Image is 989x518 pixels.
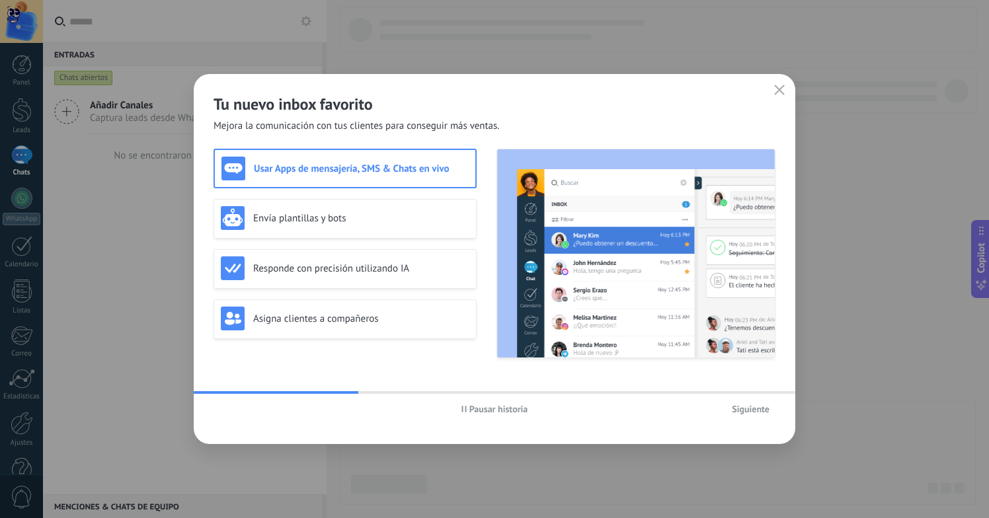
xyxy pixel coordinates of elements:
span: Siguiente [732,404,770,414]
h2: Tu nuevo inbox favorito [214,94,775,114]
h3: Responde con precisión utilizando IA [253,262,469,275]
h3: Envía plantillas y bots [253,212,469,225]
h3: Asigna clientes a compañeros [253,313,469,325]
h3: Usar Apps de mensajería, SMS & Chats en vivo [254,163,469,175]
button: Pausar historia [455,399,534,419]
button: Siguiente [726,399,775,419]
span: Pausar historia [469,404,528,414]
span: Mejora la comunicación con tus clientes para conseguir más ventas. [214,120,500,133]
